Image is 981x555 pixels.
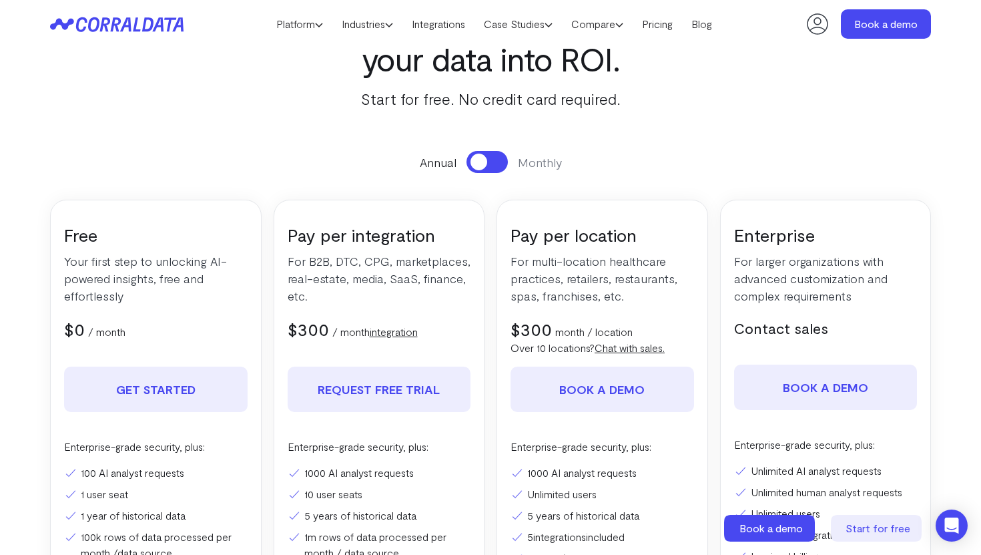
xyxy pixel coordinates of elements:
[724,515,817,542] a: Book a demo
[511,340,694,356] p: Over 10 locations?
[734,318,918,338] h5: Contact sales
[288,508,471,524] li: 5 years of historical data
[936,510,968,542] div: Open Intercom Messenger
[288,252,471,305] p: For B2B, DTC, CPG, marketplaces, real-estate, media, SaaS, finance, etc.
[288,486,471,502] li: 10 user seats
[64,367,248,412] a: Get Started
[511,439,694,455] p: Enterprise-grade security, plus:
[518,154,562,171] span: Monthly
[288,224,471,246] h3: Pay per integration
[739,522,803,534] span: Book a demo
[402,14,474,34] a: Integrations
[511,529,694,545] li: 5 included
[64,486,248,502] li: 1 user seat
[332,14,402,34] a: Industries
[734,484,918,500] li: Unlimited human analyst requests
[511,508,694,524] li: 5 years of historical data
[734,365,918,410] a: Book a demo
[288,319,329,339] span: $300
[64,252,248,305] p: Your first step to unlocking AI-powered insights, free and effortlessly
[288,465,471,481] li: 1000 AI analyst requests
[274,5,707,77] h3: Everything you need to turn your data into ROI.
[841,9,931,39] a: Book a demo
[562,14,633,34] a: Compare
[511,465,694,481] li: 1000 AI analyst requests
[682,14,721,34] a: Blog
[511,224,694,246] h3: Pay per location
[274,87,707,111] p: Start for free. No credit card required.
[595,341,665,354] a: Chat with sales.
[846,522,910,534] span: Start for free
[474,14,562,34] a: Case Studies
[332,324,418,340] p: / month
[288,367,471,412] a: REQUEST FREE TRIAL
[511,367,694,412] a: Book a demo
[633,14,682,34] a: Pricing
[88,324,125,340] p: / month
[511,252,694,305] p: For multi-location healthcare practices, retailers, restaurants, spas, franchises, etc.
[511,486,694,502] li: Unlimited users
[64,319,85,339] span: $0
[511,319,552,339] span: $300
[734,506,918,522] li: Unlimited users
[420,154,456,171] span: Annual
[734,463,918,479] li: Unlimited AI analyst requests
[64,465,248,481] li: 100 AI analyst requests
[555,324,633,340] p: month / location
[533,530,586,543] a: integrations
[288,439,471,455] p: Enterprise-grade security, plus:
[64,508,248,524] li: 1 year of historical data
[370,325,418,338] a: integration
[734,252,918,305] p: For larger organizations with advanced customization and complex requirements
[267,14,332,34] a: Platform
[64,439,248,455] p: Enterprise-grade security, plus:
[831,515,924,542] a: Start for free
[64,224,248,246] h3: Free
[734,437,918,453] p: Enterprise-grade security, plus:
[734,224,918,246] h3: Enterprise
